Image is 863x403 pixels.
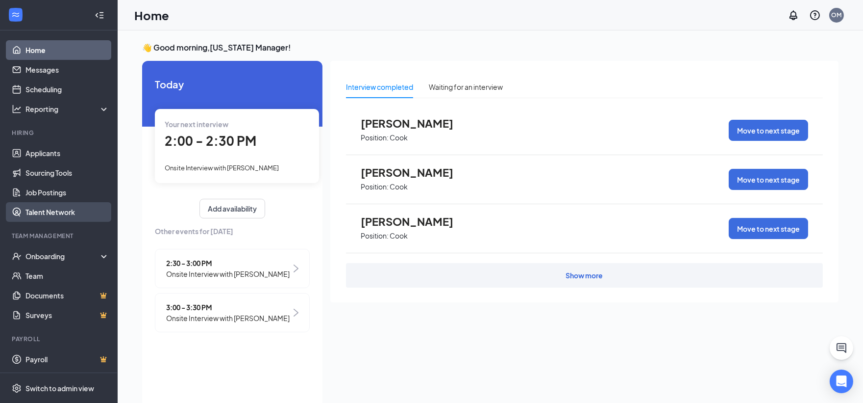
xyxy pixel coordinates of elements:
a: Sourcing Tools [25,163,109,183]
p: Cook [390,133,408,142]
p: Position: [361,231,389,241]
span: 2:00 - 2:30 PM [165,133,256,149]
p: Cook [390,182,408,191]
div: OM [832,11,842,19]
svg: Analysis [12,104,22,114]
div: Interview completed [346,81,413,92]
button: ChatActive [830,336,853,360]
div: Waiting for an interview [429,81,503,92]
a: Scheduling [25,80,109,99]
h3: 👋 Good morning, [US_STATE] Manager ! [142,42,838,53]
a: Messages [25,60,109,80]
div: Switch to admin view [25,383,94,393]
svg: ChatActive [836,342,847,354]
svg: WorkstreamLogo [11,10,21,20]
span: Other events for [DATE] [155,226,310,237]
span: Onsite Interview with [PERSON_NAME] [166,313,290,323]
p: Cook [390,231,408,241]
h1: Home [134,7,169,24]
span: [PERSON_NAME] [361,166,468,179]
svg: Collapse [95,10,104,20]
p: Position: [361,133,389,142]
a: Team [25,266,109,286]
a: Applicants [25,143,109,163]
button: Move to next stage [729,169,808,190]
a: DocumentsCrown [25,286,109,305]
span: Onsite Interview with [PERSON_NAME] [166,269,290,279]
a: SurveysCrown [25,305,109,325]
div: Open Intercom Messenger [830,370,853,393]
svg: UserCheck [12,251,22,261]
p: Position: [361,182,389,191]
button: Move to next stage [729,218,808,239]
span: 3:00 - 3:30 PM [166,302,290,313]
span: [PERSON_NAME] [361,215,468,228]
div: Onboarding [25,251,101,261]
span: [PERSON_NAME] [361,117,468,130]
a: Talent Network [25,202,109,222]
a: Job Postings [25,183,109,202]
div: Hiring [12,129,107,137]
span: 2:30 - 3:00 PM [166,258,290,269]
a: Home [25,40,109,60]
button: Move to next stage [729,120,808,141]
div: Payroll [12,335,107,343]
button: Add availability [199,199,265,218]
a: PayrollCrown [25,349,109,369]
div: Reporting [25,104,110,114]
div: Show more [566,270,603,280]
svg: Notifications [788,9,799,21]
svg: Settings [12,383,22,393]
svg: QuestionInfo [809,9,821,21]
span: Onsite Interview with [PERSON_NAME] [165,164,279,172]
div: Team Management [12,232,107,240]
span: Your next interview [165,120,228,129]
span: Today [155,77,310,92]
